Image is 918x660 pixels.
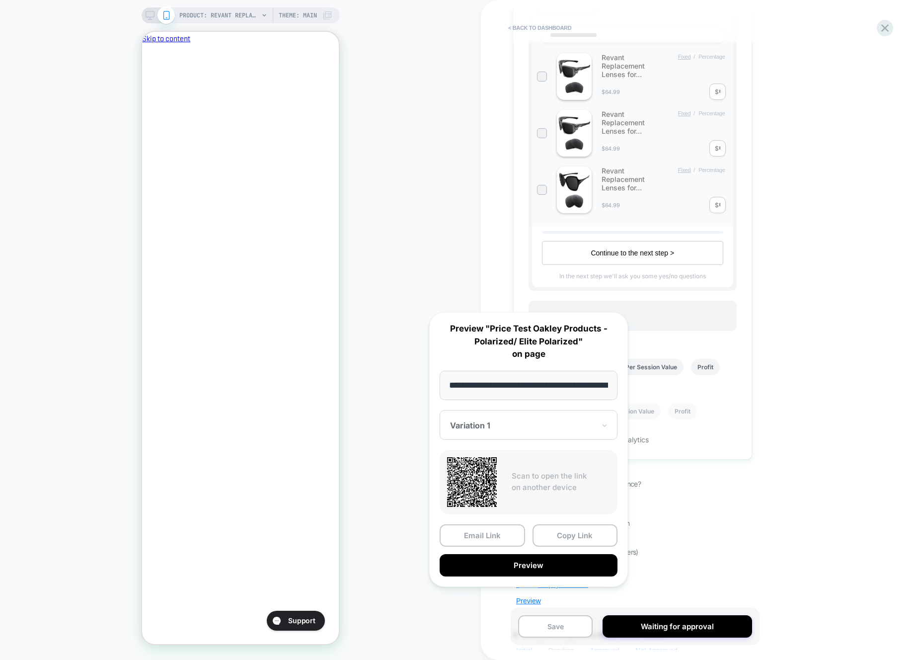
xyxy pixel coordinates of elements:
button: Save [518,615,593,638]
span: In the next step we'll ask you some yes/no questions [559,272,706,282]
span: Theme: MAIN [279,7,317,23]
span: 5. Configure the technicals (System users) [513,548,638,556]
button: Waiting for approval [603,615,752,638]
img: Revant Replacement Lenses for Oakley Overtime OO9167 [557,166,592,213]
button: Copy Link [533,524,618,547]
li: Profit [668,403,697,419]
iframe: Gorgias live chat messenger [120,576,187,602]
button: Continue to the next step > [542,241,723,265]
img: Revant Replacement Lenses for Oakley Scalpel (Low Bridge Fit) OO9134 [557,110,592,157]
p: Preview "Price Test Oakley Products - Polarized/ Elite Polarized" on page [440,323,617,361]
button: < back to dashboard [503,20,576,36]
li: Per Session Value [619,359,684,375]
span: PRODUCT: Revant Replacement Lenses for Oakley [PERSON_NAME] OO9102 [179,7,259,23]
img: Revant Replacement Lenses for Oakley Scalpel OO9095 [557,53,592,100]
button: Preview [440,554,617,577]
li: Profit [691,359,720,375]
button: Preview [513,596,544,605]
p: Scan to open the link on another device [512,471,610,493]
button: Email Link [440,524,525,547]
